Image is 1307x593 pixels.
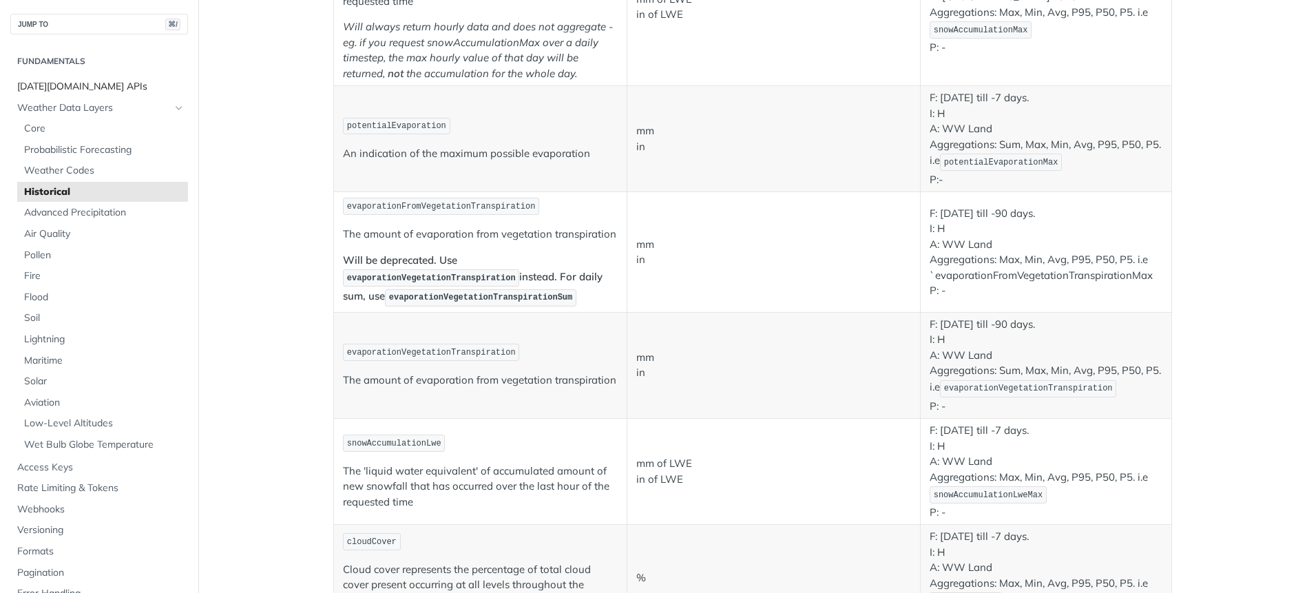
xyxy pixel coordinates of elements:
[389,293,572,302] span: evaporationVegetationTranspirationSum
[343,253,603,303] strong: Will be deprecated. Use instead. For daily sum, use
[17,245,188,266] a: Pollen
[944,158,1058,167] span: potentialEvaporationMax
[17,371,188,392] a: Solar
[17,224,188,245] a: Air Quality
[24,185,185,199] span: Historical
[24,438,185,452] span: Wet Bulb Globe Temperature
[17,329,188,350] a: Lightning
[17,393,188,413] a: Aviation
[347,439,441,448] span: snowAccumulationLwe
[24,206,185,220] span: Advanced Precipitation
[17,503,185,517] span: Webhooks
[17,413,188,434] a: Low-Level Altitudes
[10,520,188,541] a: Versioning
[17,545,185,559] span: Formats
[944,384,1113,393] span: evaporationVegetationTranspiration
[10,541,188,562] a: Formats
[10,14,188,34] button: JUMP TO⌘/
[10,98,188,118] a: Weather Data LayersHide subpages for Weather Data Layers
[347,202,536,211] span: evaporationFromVegetationTranspiration
[406,67,577,80] em: the accumulation for the whole day.
[636,237,911,268] p: mm in
[17,101,170,115] span: Weather Data Layers
[10,499,188,520] a: Webhooks
[17,351,188,371] a: Maritime
[10,478,188,499] a: Rate Limiting & Tokens
[636,350,911,381] p: mm in
[10,76,188,97] a: [DATE][DOMAIN_NAME] APIs
[17,461,185,475] span: Access Keys
[24,354,185,368] span: Maritime
[24,417,185,430] span: Low-Level Altitudes
[24,311,185,325] span: Soil
[934,25,1028,35] span: snowAccumulationMax
[17,182,188,202] a: Historical
[24,291,185,304] span: Flood
[930,206,1162,299] p: F: [DATE] till -90 days. I: H A: WW Land Aggregations: Max, Min, Avg, P95, P50, P5. i.e `evaporat...
[343,464,618,510] p: The 'liquid water equivalent' of accumulated amount of new snowfall that has occurred over the la...
[17,118,188,139] a: Core
[17,266,188,287] a: Fire
[24,269,185,283] span: Fire
[17,80,185,94] span: [DATE][DOMAIN_NAME] APIs
[17,435,188,455] a: Wet Bulb Globe Temperature
[174,103,185,114] button: Hide subpages for Weather Data Layers
[24,375,185,388] span: Solar
[24,227,185,241] span: Air Quality
[636,123,911,154] p: mm in
[17,160,188,181] a: Weather Codes
[343,373,618,388] p: The amount of evaporation from vegetation transpiration
[17,566,185,580] span: Pagination
[930,90,1162,187] p: F: [DATE] till -7 days. I: H A: WW Land Aggregations: Sum, Max, Min, Avg, P95, P50, P5. i.e P:-
[24,333,185,346] span: Lightning
[17,202,188,223] a: Advanced Precipitation
[10,457,188,478] a: Access Keys
[343,20,613,80] em: Will always return hourly data and does not aggregate - eg. if you request snowAccumulationMax ov...
[934,490,1043,500] span: snowAccumulationLweMax
[10,563,188,583] a: Pagination
[17,523,185,537] span: Versioning
[17,287,188,308] a: Flood
[930,317,1162,414] p: F: [DATE] till -90 days. I: H A: WW Land Aggregations: Sum, Max, Min, Avg, P95, P50, P5. i.e P: -
[165,19,180,30] span: ⌘/
[24,122,185,136] span: Core
[636,570,911,586] p: %
[930,423,1162,520] p: F: [DATE] till -7 days. I: H A: WW Land Aggregations: Max, Min, Avg, P95, P50, P5. i.e P: -
[17,481,185,495] span: Rate Limiting & Tokens
[347,121,446,131] span: potentialEvaporation
[24,164,185,178] span: Weather Codes
[343,227,618,242] p: The amount of evaporation from vegetation transpiration
[347,273,516,283] span: evaporationVegetationTranspiration
[347,537,397,547] span: cloudCover
[388,67,404,80] strong: not
[17,308,188,329] a: Soil
[347,348,516,357] span: evaporationVegetationTranspiration
[24,396,185,410] span: Aviation
[24,249,185,262] span: Pollen
[24,143,185,157] span: Probabilistic Forecasting
[10,55,188,67] h2: Fundamentals
[343,146,618,162] p: An indication of the maximum possible evaporation
[17,140,188,160] a: Probabilistic Forecasting
[636,456,911,487] p: mm of LWE in of LWE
